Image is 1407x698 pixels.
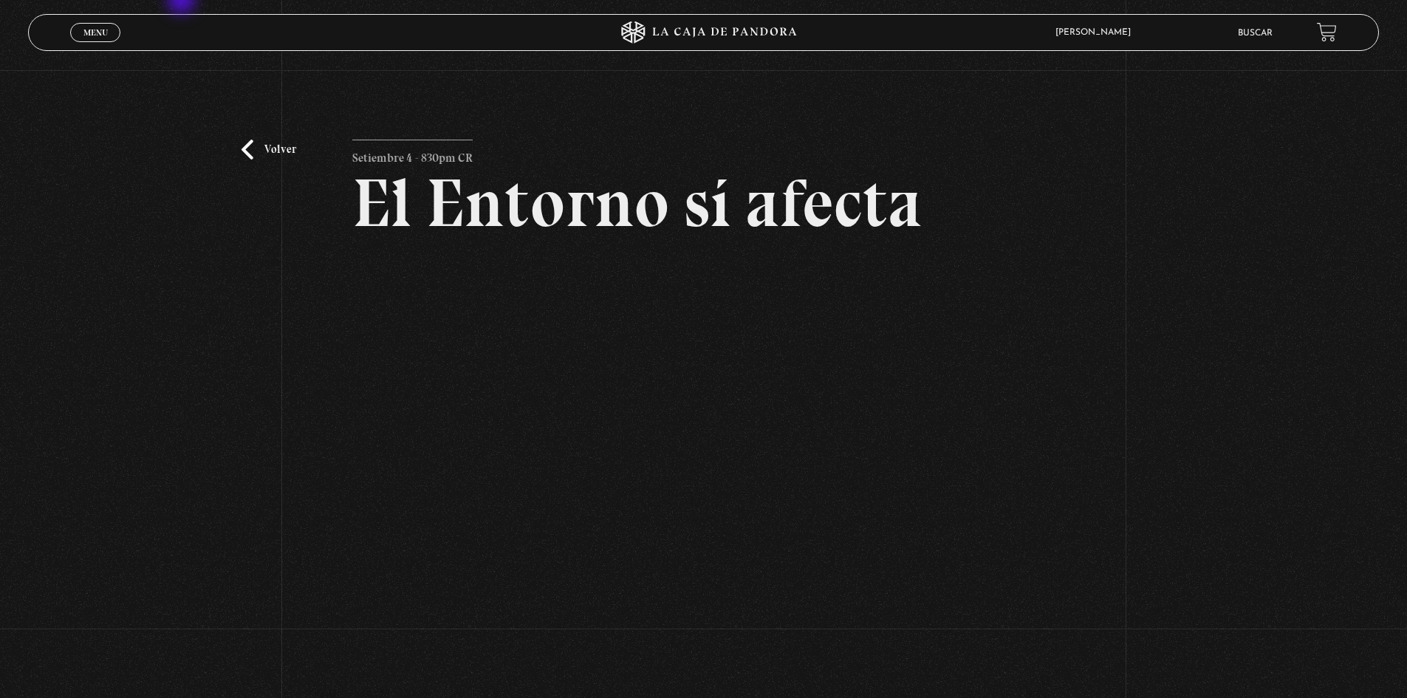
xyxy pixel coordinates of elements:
a: Volver [242,140,296,160]
h2: El Entorno sí afecta [352,169,1055,237]
a: Buscar [1238,29,1273,38]
span: [PERSON_NAME] [1048,28,1146,37]
a: View your shopping cart [1317,22,1337,42]
span: Cerrar [78,41,113,51]
p: Setiembre 4 - 830pm CR [352,140,473,169]
iframe: Dailymotion video player – El entorno si Afecta Live (95) [352,259,1055,654]
span: Menu [83,28,108,37]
